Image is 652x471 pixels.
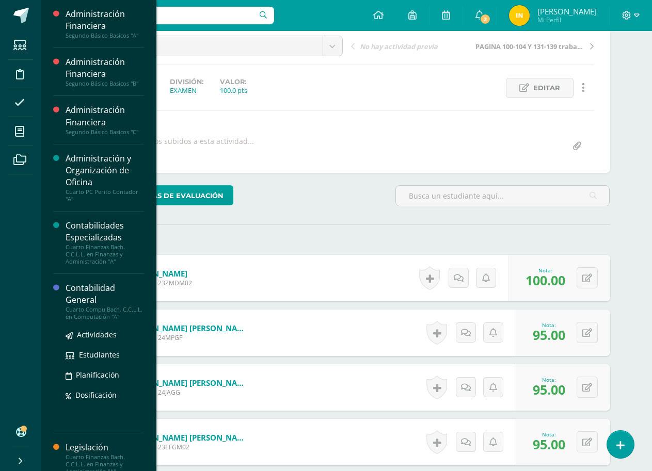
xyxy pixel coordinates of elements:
[66,282,144,306] div: Contabilidad General
[66,188,144,203] div: Cuarto PC Perito Contador "A"
[48,7,274,24] input: Busca un usuario...
[66,243,144,265] div: Cuarto Finanzas Bach. C.C.L.L. en Finanzas y Administración "A"
[475,42,585,51] span: PAGINA 100-104 Y 131-139 trabajo en clase
[537,15,597,24] span: Mi Perfil
[66,442,144,453] div: Legislación
[533,435,565,453] span: 95.00
[66,56,144,87] a: Administración FinancieraSegundo Básico Basicos "B"
[104,186,224,205] span: Herramientas de evaluación
[66,32,144,39] div: Segundo Básico Basicos "A"
[66,220,144,265] a: Contabilidades EspecializadasCuarto Finanzas Bach. C.C.L.L. en Finanzas y Administración "A"
[533,431,565,438] div: Nota:
[66,80,144,87] div: Segundo Básico Basicos "B"
[170,78,203,86] label: División:
[66,282,144,320] a: Contabilidad GeneralCuarto Compu Bach. C.C.L.L. en Computación "A"
[509,5,530,26] img: 2ef4376fc20844802abc0360b59bcc94.png
[66,306,144,320] div: Cuarto Compu Bach. C.C.L.L. en Computación "A"
[66,8,144,39] a: Administración FinancieraSegundo Básico Basicos "A"
[66,56,144,80] div: Administración Financiera
[126,268,192,279] a: [PERSON_NAME]
[107,136,254,156] div: No hay archivos subidos a esta actividad...
[126,443,250,451] span: Estudiante 23EFGM02
[533,326,565,344] span: 95.00
[126,378,250,388] a: [PERSON_NAME] [PERSON_NAME]
[537,6,597,17] span: [PERSON_NAME]
[108,36,315,56] span: EXAMEN
[66,220,144,243] div: Contabilidades Especializadas
[66,153,144,188] div: Administración y Organización de Oficina
[66,369,144,381] a: Planificación
[126,279,192,287] span: Estudiante 23ZMDM02
[66,329,144,340] a: Actividades
[66,128,144,136] div: Segundo Básico Basicos "C"
[126,432,250,443] a: [PERSON_NAME] [PERSON_NAME]
[84,185,233,205] a: Herramientas de evaluación
[220,86,247,95] div: 100.0 pts
[126,323,250,333] a: [PERSON_NAME] [PERSON_NAME]
[126,388,250,397] span: Estudiante 24JAGG
[66,349,144,361] a: Estudiantes
[396,186,610,206] input: Busca un estudiante aquí...
[480,13,491,25] span: 2
[76,370,119,380] span: Planificación
[526,267,565,274] div: Nota:
[533,321,565,329] div: Nota:
[75,390,117,400] span: Dosificación
[533,78,560,98] span: Editar
[66,153,144,203] a: Administración y Organización de OficinaCuarto PC Perito Contador "A"
[66,389,144,401] a: Dosificación
[526,271,565,289] span: 100.00
[66,104,144,128] div: Administración Financiera
[77,330,117,339] span: Actividades
[66,8,144,32] div: Administración Financiera
[170,86,203,95] div: EXAMEN
[360,42,438,51] span: No hay actividad previa
[101,36,342,56] a: EXAMEN
[533,376,565,383] div: Nota:
[79,350,120,360] span: Estudiantes
[220,78,247,86] label: Valor:
[126,333,250,342] span: Estudiante 24MPGF
[533,381,565,398] span: 95.00
[66,104,144,135] a: Administración FinancieraSegundo Básico Basicos "C"
[472,41,594,51] a: PAGINA 100-104 Y 131-139 trabajo en clase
